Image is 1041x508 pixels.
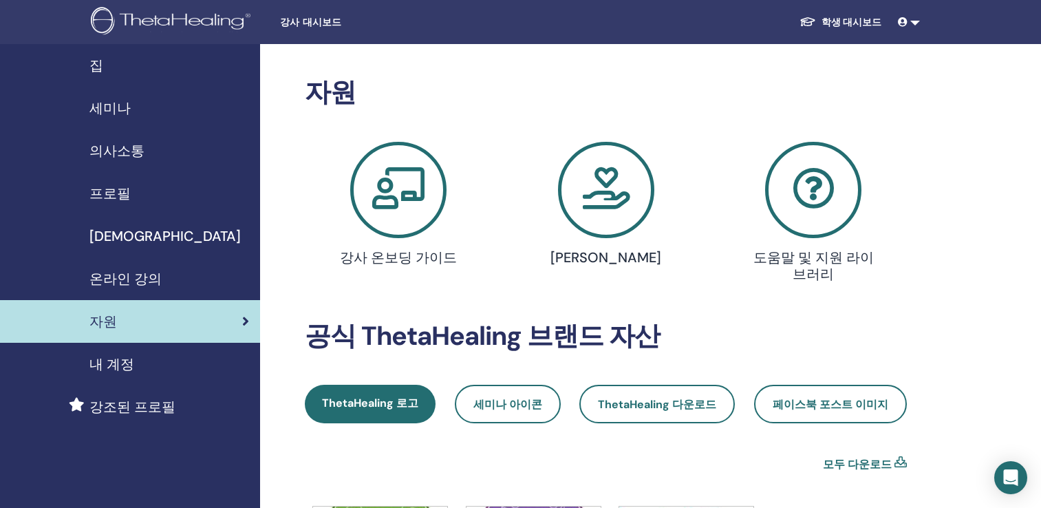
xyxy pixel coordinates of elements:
[539,249,672,266] h4: [PERSON_NAME]
[718,142,909,288] a: 도움말 및 지원 라이브러리
[89,311,117,332] span: 자원
[89,55,103,76] span: 집
[747,249,880,282] h4: 도움말 및 지원 라이브러리
[332,249,465,266] h4: 강사 온보딩 가이드
[305,385,436,423] a: ThetaHealing 로고
[89,354,134,374] span: 내 계정
[280,15,486,30] span: 강사 대시보드
[788,10,892,35] a: 학생 대시보드
[305,77,907,109] h2: 자원
[823,456,892,473] a: 모두 다운로드
[89,268,162,289] span: 온라인 강의
[322,396,418,410] span: ThetaHealing 로고
[305,321,907,352] h2: 공식 ThetaHealing 브랜드 자산
[455,385,561,423] a: 세미나 아이콘
[994,461,1027,494] div: Open Intercom Messenger
[473,397,542,412] span: 세미나 아이콘
[598,397,716,412] span: ThetaHealing 다운로드
[89,396,175,417] span: 강조된 프로필
[303,142,494,271] a: 강사 온보딩 가이드
[89,140,144,161] span: 의사소통
[89,226,241,246] span: [DEMOGRAPHIC_DATA]
[89,98,131,118] span: 세미나
[91,7,255,38] img: logo.png
[754,385,907,423] a: 페이스북 포스트 이미지
[579,385,735,423] a: ThetaHealing 다운로드
[511,142,702,271] a: [PERSON_NAME]
[773,397,888,412] span: 페이스북 포스트 이미지
[799,16,816,28] img: graduation-cap-white.svg
[89,183,131,204] span: 프로필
